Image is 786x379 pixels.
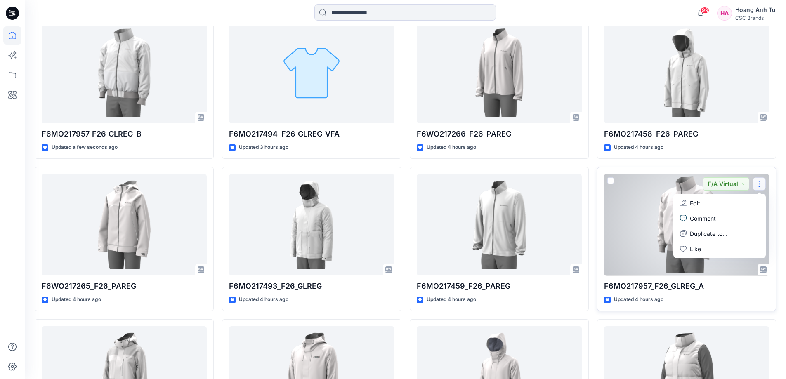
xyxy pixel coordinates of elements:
a: F6WO217265_F26_PAREG [42,174,207,276]
p: Comment [690,214,716,223]
a: F6MO217494_F26_GLREG_VFA [229,22,394,124]
a: F6MO217458_F26_PAREG [604,22,769,124]
p: Edit [690,199,700,207]
p: Updated 4 hours ago [614,295,663,304]
p: F6WO217265_F26_PAREG [42,280,207,292]
p: F6MO217493_F26_GLREG [229,280,394,292]
a: F6MO217493_F26_GLREG [229,174,394,276]
p: F6MO217458_F26_PAREG [604,128,769,140]
div: Hoang Anh Tu [735,5,776,15]
p: Duplicate to... [690,229,727,238]
p: Updated 4 hours ago [427,295,476,304]
a: F6WO217266_F26_PAREG [417,22,582,124]
a: Edit [675,195,764,211]
p: Updated 3 hours ago [239,143,288,152]
a: F6MO217459_F26_PAREG [417,174,582,276]
p: F6MO217494_F26_GLREG_VFA [229,128,394,140]
span: 99 [700,7,709,14]
p: Updated 4 hours ago [427,143,476,152]
p: Updated 4 hours ago [614,143,663,152]
p: F6MO217957_F26_GLREG_A [604,280,769,292]
p: Updated 4 hours ago [239,295,288,304]
a: F6MO217957_F26_GLREG_A [604,174,769,276]
div: HA [717,6,732,21]
div: CSC Brands [735,15,776,21]
p: F6WO217266_F26_PAREG [417,128,582,140]
a: F6MO217957_F26_GLREG_B [42,22,207,124]
p: F6MO217459_F26_PAREG [417,280,582,292]
p: Updated 4 hours ago [52,295,101,304]
p: Updated a few seconds ago [52,143,118,152]
p: Like [690,245,701,253]
p: F6MO217957_F26_GLREG_B [42,128,207,140]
